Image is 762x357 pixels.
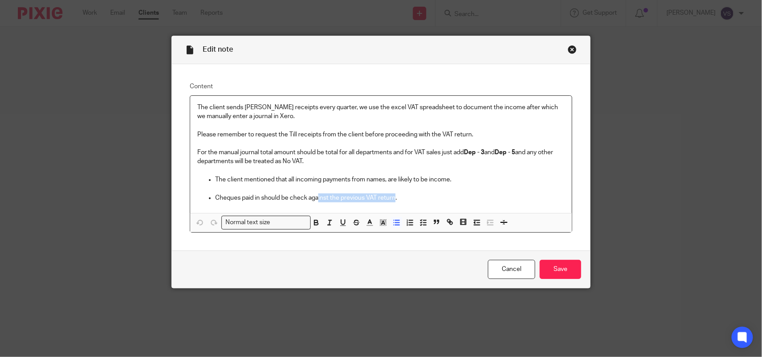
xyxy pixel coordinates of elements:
[221,216,311,230] div: Search for option
[197,130,565,139] p: Please remember to request the Till receipts from the client before proceeding with the VAT return.
[215,175,565,184] p: The client mentioned that all incoming payments from names, are likely to be income.
[273,218,305,227] input: Search for option
[197,103,565,121] p: The client sends [PERSON_NAME] receipts every quarter, we use the excel VAT spreadsheet to docume...
[464,149,484,156] strong: Dep - 3
[197,148,565,166] p: For the manual journal total amount should be total for all departments and for VAT sales just ad...
[540,260,581,279] input: Save
[190,82,572,91] label: Content
[203,46,233,53] span: Edit note
[495,149,515,156] strong: Dep - 5
[488,260,535,279] a: Cancel
[568,45,577,54] div: Close this dialog window
[215,193,565,202] p: Cheques paid in should be check against the previous VAT return.
[224,218,272,227] span: Normal text size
